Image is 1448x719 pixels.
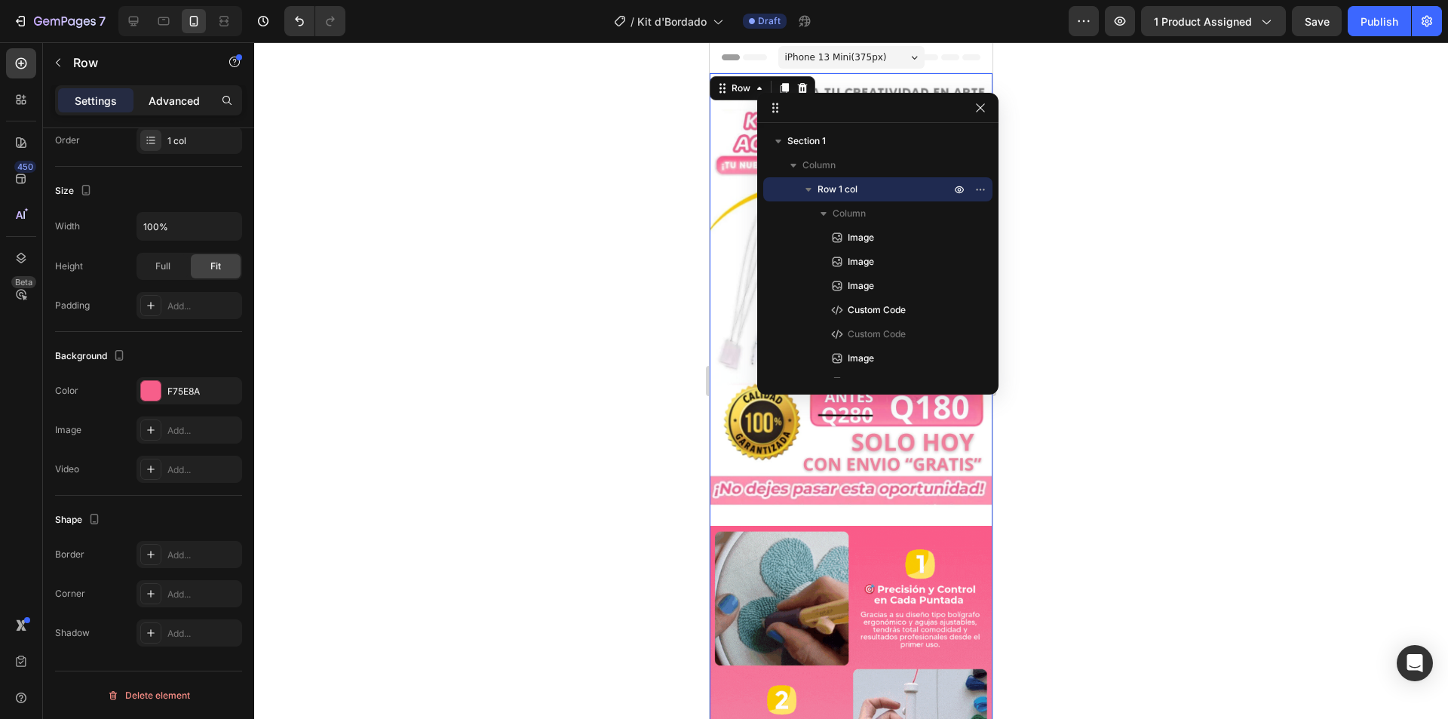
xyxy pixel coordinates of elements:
span: Custom Code [848,327,906,342]
div: Image [55,423,81,437]
div: Background [55,346,128,367]
span: Image [848,375,874,390]
button: 7 [6,6,112,36]
div: Add... [167,588,238,601]
span: 1 product assigned [1154,14,1252,29]
div: Beta [11,276,36,288]
iframe: To enrich screen reader interactions, please activate Accessibility in Grammarly extension settings [710,42,992,719]
div: Shadow [55,626,90,640]
p: Settings [75,93,117,109]
div: Height [55,260,83,273]
div: 450 [14,161,36,173]
div: Add... [167,548,238,562]
span: Row 1 col [818,182,857,197]
div: Size [55,181,95,201]
span: Image [848,230,874,245]
div: Undo/Redo [284,6,345,36]
span: Section 1 [787,134,826,149]
button: Save [1292,6,1342,36]
span: Kit d'Bordado [637,14,707,29]
div: Padding [55,299,90,312]
span: / [630,14,634,29]
div: Add... [167,300,238,313]
p: Row [73,54,201,72]
div: Video [55,462,79,476]
div: Border [55,548,84,561]
button: Publish [1348,6,1411,36]
button: Delete element [55,684,242,708]
div: 1 col [167,134,238,148]
div: Width [55,220,80,233]
p: 7 [99,12,106,30]
span: Fit [210,260,221,273]
span: Column [802,158,836,173]
div: Order [55,134,80,147]
div: Color [55,384,78,398]
span: Full [155,260,170,273]
span: Save [1305,15,1330,28]
span: Image [848,278,874,293]
span: Image [848,351,874,366]
div: Add... [167,463,238,477]
div: Corner [55,587,85,601]
div: Publish [1361,14,1398,29]
div: F75E8A [167,385,238,398]
div: Add... [167,424,238,438]
span: Draft [758,14,781,28]
span: Column [833,206,866,221]
div: Shape [55,510,103,530]
input: Auto [137,213,241,240]
div: Open Intercom Messenger [1397,645,1433,681]
button: 1 product assigned [1141,6,1286,36]
span: Custom Code [848,303,906,318]
div: Delete element [107,687,190,705]
span: Image [848,254,874,269]
p: Advanced [149,93,200,109]
div: Add... [167,627,238,641]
